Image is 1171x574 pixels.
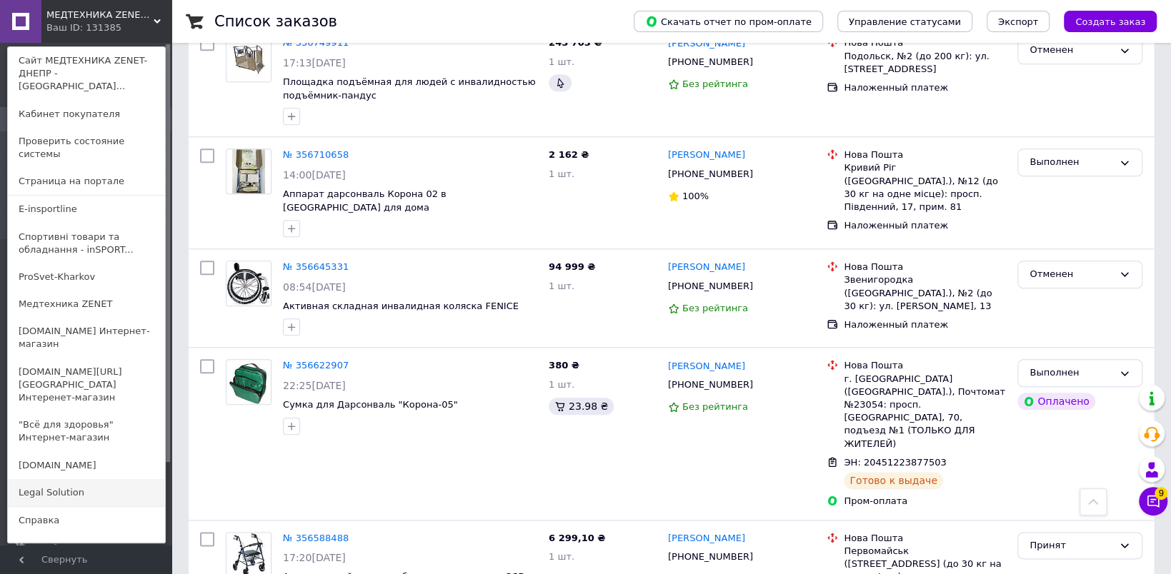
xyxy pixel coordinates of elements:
div: Подольск, №2 (до 200 кг): ул. [STREET_ADDRESS] [844,50,1006,76]
span: 1 шт. [549,551,574,562]
span: Создать заказ [1075,16,1145,27]
span: 9 [1155,487,1167,500]
a: Legal Solution [8,479,165,506]
a: [PERSON_NAME] [668,261,745,274]
h1: Список заказов [214,13,337,30]
img: Фото товару [232,149,266,193]
span: 1 шт. [549,168,574,179]
span: [PHONE_NUMBER] [668,379,753,390]
a: [PERSON_NAME] [668,360,745,373]
div: Наложенный платеж [844,81,1006,94]
img: Фото товару [226,361,271,404]
span: 17:13[DATE] [283,57,346,69]
a: Страница на портале [8,168,165,195]
button: Скачать отчет по пром-оплате [634,11,823,32]
div: Нова Пошта [844,532,1006,545]
div: 23.98 ₴ [549,398,614,415]
a: Фото товару [226,148,271,194]
a: Аппарат дарсонваль Корона 02 в [GEOGRAPHIC_DATA] для дома [283,188,447,213]
a: Площадка подъёмная для людей с инвалидностью подъёмник-пандус [283,76,536,101]
a: Создать заказ [1050,16,1157,26]
span: 22:25[DATE] [283,380,346,391]
div: Оплачено [1017,393,1095,410]
div: Наложенный платеж [844,219,1006,232]
a: Выйти [8,534,165,561]
span: Без рейтинга [682,401,748,412]
button: Экспорт [987,11,1050,32]
span: 380 ₴ [549,360,579,371]
button: Создать заказ [1064,11,1157,32]
div: Пром-оплата [844,495,1006,508]
a: № 356588488 [283,533,349,543]
span: 1 шт. [549,56,574,67]
div: Выполнен [1030,155,1113,170]
a: "Всё для здоровья" Интернет-магазин [8,411,165,451]
span: 1 шт. [549,281,574,291]
span: Скачать отчет по пром-оплате [645,15,812,28]
div: Нова Пошта [844,148,1006,161]
a: Справка [8,507,165,534]
a: Медтехника ZENET [8,291,165,318]
div: Нова Пошта [844,261,1006,273]
a: Сайт МЕДТЕХНИКА ZENET-ДНЕПР - [GEOGRAPHIC_DATA]... [8,47,165,101]
div: Готово к выдаче [844,472,942,489]
span: [PHONE_NUMBER] [668,56,753,67]
span: [PHONE_NUMBER] [668,281,753,291]
div: Выполнен [1030,366,1113,381]
span: 14:00[DATE] [283,169,346,181]
a: № 356710658 [283,149,349,160]
span: МЕДТЕХНИКА ZENET-ДНЕПР - Медицинское и массажное оборудование [46,9,154,21]
div: г. [GEOGRAPHIC_DATA] ([GEOGRAPHIC_DATA].), Почтомат №23054: просп. [GEOGRAPHIC_DATA], 70, подъезд... [844,373,1006,450]
span: Экспорт [998,16,1038,27]
span: Без рейтинга [682,79,748,89]
a: Проверить состояние системы [8,128,165,168]
a: Активная складная инвалидная коляска FENICE [283,301,519,311]
a: Фото товару [226,36,271,82]
a: Кабинет покупателя [8,101,165,128]
span: Без рейтинга [682,303,748,313]
div: Нова Пошта [844,36,1006,49]
div: Принят [1030,538,1113,553]
span: 1 шт. [549,379,574,390]
div: Ваш ID: 131385 [46,21,106,34]
a: № 356622907 [283,360,349,371]
span: 94 999 ₴ [549,261,595,272]
a: Сумка для Дарсонваль "Корона-05" [283,399,458,410]
div: Наложенный платеж [844,318,1006,331]
span: 6 299,10 ₴ [549,533,605,543]
a: ProSvet-Kharkov [8,263,165,291]
a: [DOMAIN_NAME][URL][GEOGRAPHIC_DATA] Интеренет-магазин [8,358,165,412]
a: [PERSON_NAME] [668,148,745,162]
span: 2 162 ₴ [549,149,589,160]
a: [PERSON_NAME] [668,532,745,545]
a: № 356645331 [283,261,349,272]
div: Отменен [1030,43,1113,58]
div: Отменен [1030,267,1113,282]
a: Спортивні товари та обладнання - inSPORT... [8,223,165,263]
a: Фото товару [226,359,271,405]
span: ЭН: 20451223877503 [844,457,946,468]
span: [PHONE_NUMBER] [668,551,753,562]
div: Кривий Ріг ([GEOGRAPHIC_DATA].), №12 (до 30 кг на одне місце): просп. Південний, 17, прим. 81 [844,161,1006,213]
span: Управление статусами [849,16,961,27]
img: Фото товару [226,37,271,81]
a: [DOMAIN_NAME] [8,452,165,479]
button: Чат с покупателем9 [1139,487,1167,515]
div: Звенигородка ([GEOGRAPHIC_DATA].), №2 (до 30 кг): ул. [PERSON_NAME], 13 [844,273,1006,313]
span: 17:20[DATE] [283,552,346,563]
button: Управление статусами [837,11,972,32]
span: [PHONE_NUMBER] [668,168,753,179]
div: Нова Пошта [844,359,1006,372]
span: 08:54[DATE] [283,281,346,293]
a: [DOMAIN_NAME] Интернет-магазин [8,318,165,358]
span: 100% [682,191,709,201]
img: Фото товару [226,261,271,306]
a: E-insportline [8,196,165,223]
a: [PERSON_NAME] [668,37,745,51]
